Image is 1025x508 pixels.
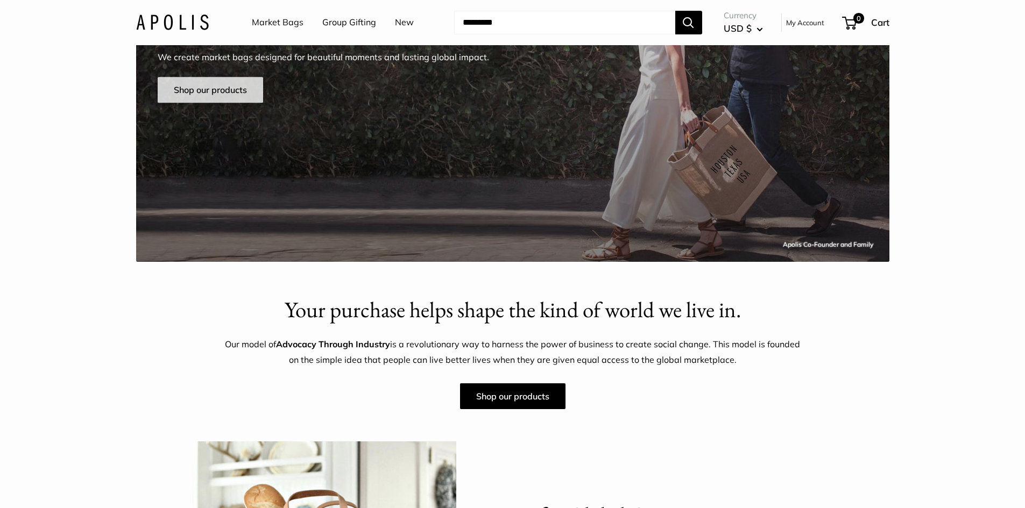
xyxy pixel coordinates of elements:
[786,16,824,29] a: My Account
[225,294,801,326] h2: Your purchase helps shape the kind of world we live in.
[853,13,864,24] span: 0
[675,11,702,34] button: Search
[276,339,390,349] strong: Advocacy Through Industry
[225,337,801,369] p: Our model of is a revolutionary way to harness the power of business to create social change. Thi...
[136,15,209,30] img: Apolis
[252,15,303,31] a: Market Bags
[395,15,414,31] a: New
[871,17,889,28] span: Cart
[454,11,675,34] input: Search...
[158,77,263,103] a: Shop our products
[322,15,376,31] a: Group Gifting
[158,51,507,63] p: We create market bags designed for beautiful moments and lasting global impact.
[724,8,763,23] span: Currency
[460,383,565,409] a: Shop our products
[783,239,873,251] div: Apolis Co-Founder and Family
[724,23,752,34] span: USD $
[724,20,763,37] button: USD $
[843,14,889,31] a: 0 Cart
